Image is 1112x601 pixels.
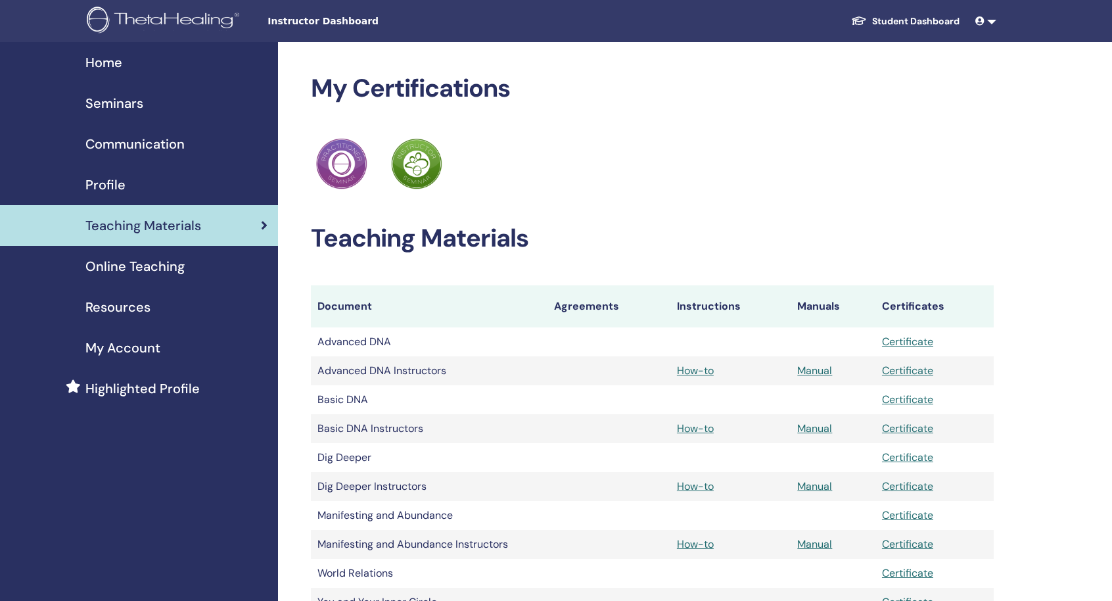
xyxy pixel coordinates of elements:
[85,93,143,113] span: Seminars
[882,566,933,580] a: Certificate
[677,364,714,377] a: How-to
[311,559,547,588] td: World Relations
[882,364,933,377] a: Certificate
[85,379,200,398] span: Highlighted Profile
[85,53,122,72] span: Home
[797,537,832,551] a: Manual
[841,9,970,34] a: Student Dashboard
[882,537,933,551] a: Certificate
[85,175,126,195] span: Profile
[851,15,867,26] img: graduation-cap-white.svg
[85,256,185,276] span: Online Teaching
[882,335,933,349] a: Certificate
[882,479,933,493] a: Certificate
[875,285,994,327] th: Certificates
[311,74,994,104] h2: My Certifications
[311,285,547,327] th: Document
[311,414,547,443] td: Basic DNA Instructors
[547,285,670,327] th: Agreements
[677,479,714,493] a: How-to
[797,479,832,493] a: Manual
[882,393,933,406] a: Certificate
[85,216,201,235] span: Teaching Materials
[882,508,933,522] a: Certificate
[85,338,160,358] span: My Account
[311,443,547,472] td: Dig Deeper
[316,138,367,189] img: Practitioner
[311,385,547,414] td: Basic DNA
[87,7,244,36] img: logo.png
[391,138,442,189] img: Practitioner
[311,224,994,254] h2: Teaching Materials
[882,421,933,435] a: Certificate
[797,421,832,435] a: Manual
[311,356,547,385] td: Advanced DNA Instructors
[677,421,714,435] a: How-to
[882,450,933,464] a: Certificate
[797,364,832,377] a: Manual
[311,501,547,530] td: Manifesting and Abundance
[85,297,151,317] span: Resources
[267,14,465,28] span: Instructor Dashboard
[85,134,185,154] span: Communication
[311,327,547,356] td: Advanced DNA
[311,472,547,501] td: Dig Deeper Instructors
[677,537,714,551] a: How-to
[791,285,875,327] th: Manuals
[311,530,547,559] td: Manifesting and Abundance Instructors
[670,285,791,327] th: Instructions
